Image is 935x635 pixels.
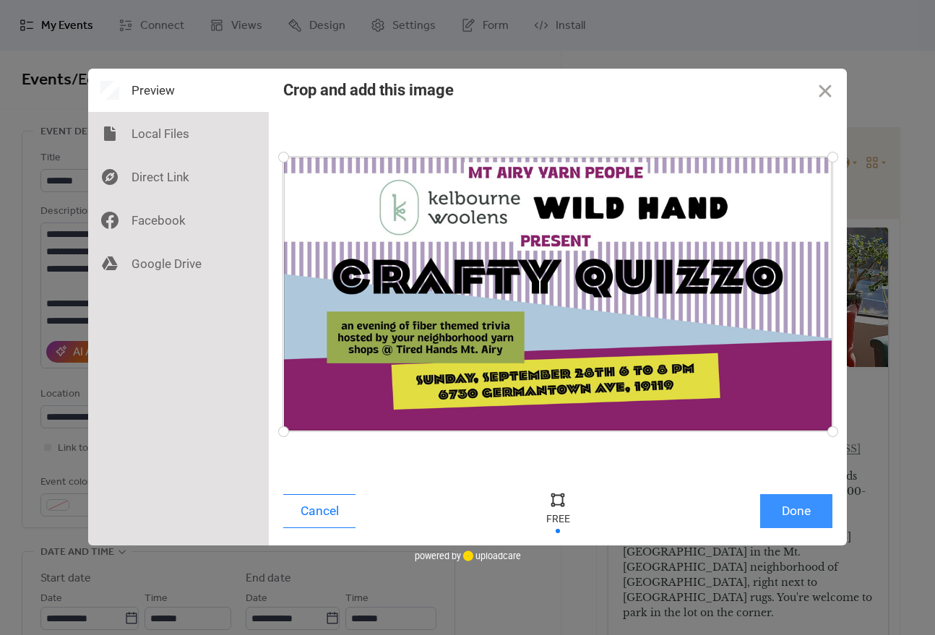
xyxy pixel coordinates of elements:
[88,242,269,285] div: Google Drive
[88,199,269,242] div: Facebook
[461,550,521,561] a: uploadcare
[415,545,521,567] div: powered by
[88,155,269,199] div: Direct Link
[803,69,847,112] button: Close
[283,81,454,99] div: Crop and add this image
[88,69,269,112] div: Preview
[88,112,269,155] div: Local Files
[760,494,832,528] button: Done
[283,494,356,528] button: Cancel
